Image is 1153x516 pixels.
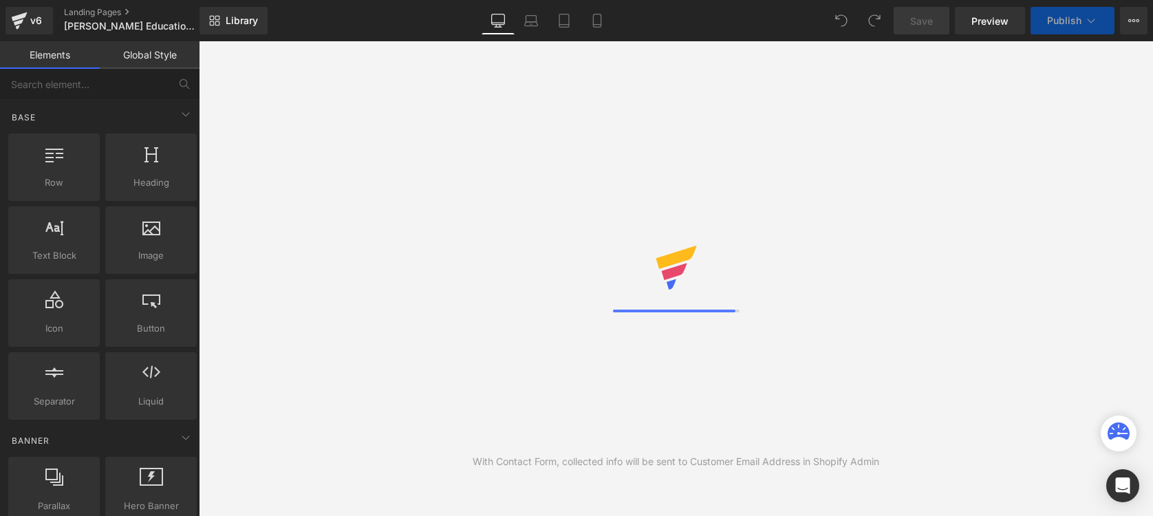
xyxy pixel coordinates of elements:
a: Tablet [548,7,581,34]
span: Publish [1047,15,1081,26]
span: [PERSON_NAME] Education Program 9.19 [64,21,196,32]
span: Parallax [12,499,96,513]
span: Image [109,248,193,263]
span: Separator [12,394,96,409]
a: New Library [200,7,268,34]
span: Liquid [109,394,193,409]
span: Library [226,14,258,27]
a: Mobile [581,7,614,34]
a: Preview [955,7,1025,34]
button: More [1120,7,1147,34]
span: Heading [109,175,193,190]
div: Open Intercom Messenger [1106,469,1139,502]
span: Text Block [12,248,96,263]
a: Desktop [482,7,515,34]
button: Redo [861,7,888,34]
a: v6 [6,7,53,34]
button: Undo [828,7,855,34]
div: v6 [28,12,45,30]
a: Landing Pages [64,7,222,18]
span: Base [10,111,37,124]
span: Row [12,175,96,190]
span: Hero Banner [109,499,193,513]
div: With Contact Form, collected info will be sent to Customer Email Address in Shopify Admin [473,454,879,469]
span: Banner [10,434,51,447]
span: Preview [971,14,1009,28]
a: Laptop [515,7,548,34]
a: Global Style [100,41,200,69]
span: Icon [12,321,96,336]
span: Button [109,321,193,336]
span: Save [910,14,933,28]
button: Publish [1031,7,1114,34]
